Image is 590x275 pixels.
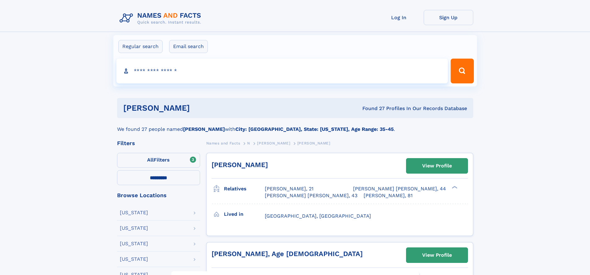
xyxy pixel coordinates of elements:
a: [PERSON_NAME], 81 [364,192,413,199]
a: [PERSON_NAME], Age [DEMOGRAPHIC_DATA] [212,250,363,258]
button: Search Button [451,59,474,83]
h3: Lived in [224,209,265,220]
a: Log In [374,10,424,25]
a: N [247,139,250,147]
a: View Profile [406,248,468,263]
b: City: [GEOGRAPHIC_DATA], State: [US_STATE], Age Range: 35-45 [235,126,394,132]
div: ❯ [450,185,458,189]
span: All [147,157,154,163]
a: [PERSON_NAME] [PERSON_NAME], 43 [265,192,357,199]
input: search input [116,59,448,83]
label: Filters [117,153,200,168]
div: [US_STATE] [120,257,148,262]
div: Found 27 Profiles In Our Records Database [276,105,467,112]
a: [PERSON_NAME] [257,139,290,147]
h1: [PERSON_NAME] [123,104,276,112]
div: [US_STATE] [120,210,148,215]
div: Filters [117,140,200,146]
span: [PERSON_NAME] [257,141,290,145]
div: [US_STATE] [120,241,148,246]
label: Email search [169,40,208,53]
a: Names and Facts [206,139,240,147]
div: View Profile [422,159,452,173]
b: [PERSON_NAME] [183,126,225,132]
div: View Profile [422,248,452,262]
div: We found 27 people named with . [117,118,473,133]
h3: Relatives [224,184,265,194]
a: [PERSON_NAME] [PERSON_NAME], 44 [353,185,446,192]
label: Regular search [118,40,163,53]
a: [PERSON_NAME] [212,161,268,169]
a: View Profile [406,158,468,173]
div: [US_STATE] [120,226,148,231]
a: Sign Up [424,10,473,25]
a: [PERSON_NAME], 21 [265,185,313,192]
span: N [247,141,250,145]
span: [GEOGRAPHIC_DATA], [GEOGRAPHIC_DATA] [265,213,371,219]
span: [PERSON_NAME] [297,141,330,145]
img: Logo Names and Facts [117,10,206,27]
div: Browse Locations [117,193,200,198]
